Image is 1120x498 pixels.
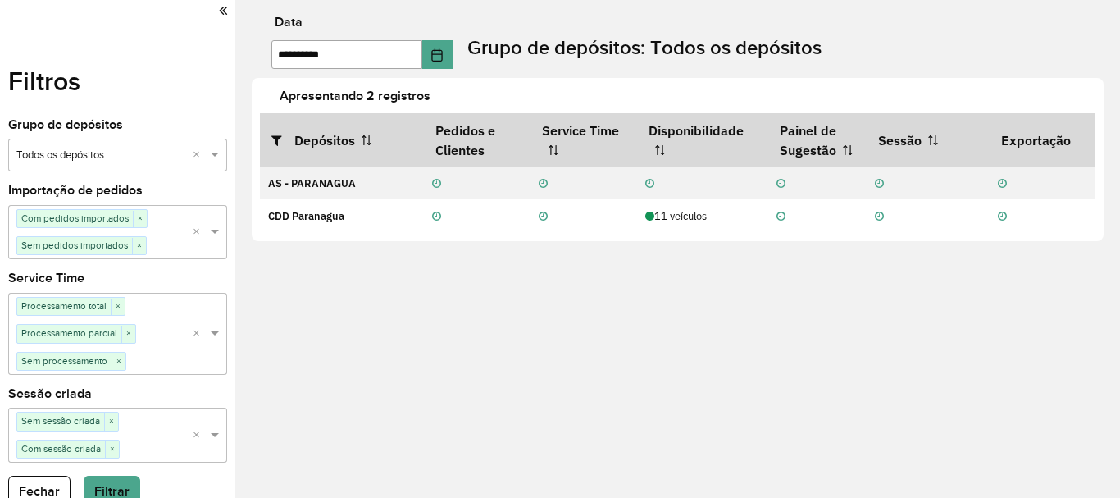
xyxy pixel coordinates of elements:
span: × [111,299,125,315]
label: Grupo de depósitos [8,115,123,135]
span: × [121,326,135,342]
span: Sem pedidos importados [17,237,132,254]
label: Grupo de depósitos: Todos os depósitos [467,33,822,62]
span: Processamento total [17,298,111,314]
div: 11 veículos [645,208,759,224]
span: × [105,441,119,458]
span: Clear all [193,326,207,343]
span: × [133,211,147,227]
i: Não realizada [432,179,441,190]
th: Painel de Sugestão [768,113,867,167]
span: Com sessão criada [17,441,105,457]
span: Clear all [193,427,207,445]
label: Data [275,12,303,32]
th: Sessão [867,113,990,167]
span: Clear all [193,147,207,164]
i: Abrir/fechar filtros [271,134,294,147]
span: Processamento parcial [17,325,121,341]
button: Choose Date [422,40,453,69]
i: Não realizada [875,179,884,190]
i: Não realizada [998,212,1007,222]
span: × [132,238,146,254]
th: Depósitos [260,113,424,167]
span: Com pedidos importados [17,210,133,226]
label: Sessão criada [8,384,92,404]
span: × [104,413,118,430]
i: Não realizada [875,212,884,222]
i: Não realizada [432,212,441,222]
i: Não realizada [776,179,785,190]
span: Clear all [193,224,207,241]
strong: AS - PARANAGUA [268,176,356,190]
i: Não realizada [998,179,1007,190]
th: Service Time [530,113,637,167]
span: × [112,354,125,370]
th: Pedidos e Clientes [424,113,530,167]
span: Sem sessão criada [17,413,104,429]
i: Não realizada [539,179,548,190]
span: Sem processamento [17,353,112,369]
label: Filtros [8,62,80,101]
i: Não realizada [645,179,654,190]
i: Não realizada [776,212,785,222]
label: Service Time [8,268,84,288]
strong: CDD Paranagua [268,209,344,223]
label: Importação de pedidos [8,180,143,200]
th: Disponibilidade [637,113,768,167]
i: Não realizada [539,212,548,222]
